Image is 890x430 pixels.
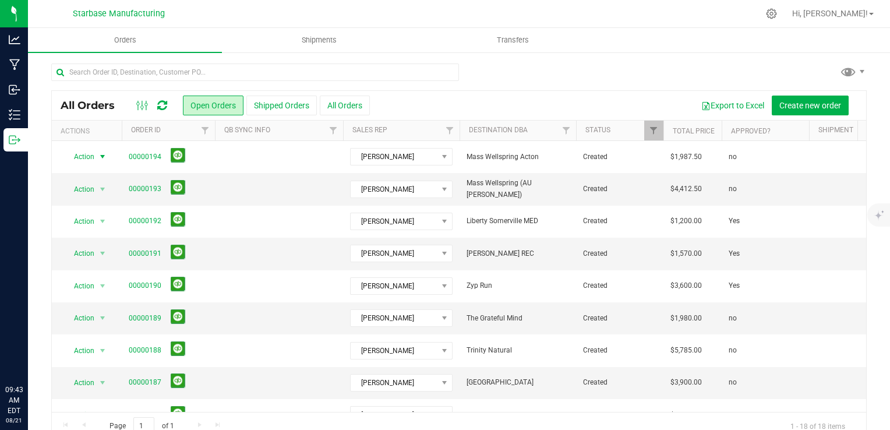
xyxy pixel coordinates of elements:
[351,375,437,391] span: [PERSON_NAME]
[467,377,569,388] span: [GEOGRAPHIC_DATA]
[96,407,110,423] span: select
[670,410,702,421] span: $2,300.00
[246,96,317,115] button: Shipped Orders
[5,385,23,416] p: 09:43 AM EDT
[467,345,569,356] span: Trinity Natural
[222,28,416,52] a: Shipments
[63,213,95,230] span: Action
[63,343,95,359] span: Action
[764,8,779,19] div: Manage settings
[583,184,656,195] span: Created
[729,377,737,388] span: no
[729,248,740,259] span: Yes
[481,35,545,45] span: Transfers
[583,377,656,388] span: Created
[61,127,117,135] div: Actions
[183,96,243,115] button: Open Orders
[670,151,702,163] span: $1,987.50
[286,35,352,45] span: Shipments
[729,313,737,324] span: no
[351,213,437,230] span: [PERSON_NAME]
[196,121,215,140] a: Filter
[129,377,161,388] a: 00000187
[129,280,161,291] a: 00000190
[467,410,569,421] span: Green N' Go
[73,9,165,19] span: Starbase Manufacturing
[63,310,95,326] span: Action
[63,181,95,198] span: Action
[129,313,161,324] a: 00000189
[28,28,222,52] a: Orders
[583,410,656,421] span: Created
[670,377,702,388] span: $3,900.00
[729,345,737,356] span: no
[129,184,161,195] a: 00000193
[583,151,656,163] span: Created
[9,134,20,146] inline-svg: Outbound
[63,245,95,262] span: Action
[96,149,110,165] span: select
[583,345,656,356] span: Created
[9,34,20,45] inline-svg: Analytics
[351,310,437,326] span: [PERSON_NAME]
[96,181,110,198] span: select
[670,345,702,356] span: $5,785.00
[129,151,161,163] a: 00000194
[583,248,656,259] span: Created
[5,416,23,425] p: 08/21
[129,410,161,421] a: 00000186
[63,407,95,423] span: Action
[670,313,702,324] span: $1,980.00
[583,216,656,227] span: Created
[9,59,20,71] inline-svg: Manufacturing
[98,35,152,45] span: Orders
[670,216,702,227] span: $1,200.00
[12,337,47,372] iframe: Resource center
[351,407,437,423] span: [PERSON_NAME]
[416,28,610,52] a: Transfers
[351,245,437,262] span: [PERSON_NAME]
[557,121,576,140] a: Filter
[131,126,161,134] a: Order ID
[467,280,569,291] span: Zyp Run
[63,278,95,294] span: Action
[670,280,702,291] span: $3,600.00
[96,213,110,230] span: select
[96,278,110,294] span: select
[731,127,771,135] a: Approved?
[467,178,569,200] span: Mass Wellspring (AU [PERSON_NAME])
[96,245,110,262] span: select
[63,149,95,165] span: Action
[779,101,841,110] span: Create new order
[51,64,459,81] input: Search Order ID, Destination, Customer PO...
[129,345,161,356] a: 00000188
[351,181,437,198] span: [PERSON_NAME]
[467,313,569,324] span: The Grateful Mind
[351,149,437,165] span: [PERSON_NAME]
[351,343,437,359] span: [PERSON_NAME]
[320,96,370,115] button: All Orders
[9,109,20,121] inline-svg: Inventory
[61,99,126,112] span: All Orders
[583,313,656,324] span: Created
[34,335,48,349] iframe: Resource center unread badge
[694,96,772,115] button: Export to Excel
[818,126,853,134] a: Shipment
[772,96,849,115] button: Create new order
[96,343,110,359] span: select
[96,375,110,391] span: select
[670,248,702,259] span: $1,570.00
[9,84,20,96] inline-svg: Inbound
[129,248,161,259] a: 00000191
[352,126,387,134] a: Sales Rep
[792,9,868,18] span: Hi, [PERSON_NAME]!
[224,126,270,134] a: QB Sync Info
[467,151,569,163] span: Mass Wellspring Acton
[583,280,656,291] span: Created
[729,184,737,195] span: no
[670,184,702,195] span: $4,412.50
[729,151,737,163] span: no
[729,216,740,227] span: Yes
[129,216,161,227] a: 00000192
[440,121,460,140] a: Filter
